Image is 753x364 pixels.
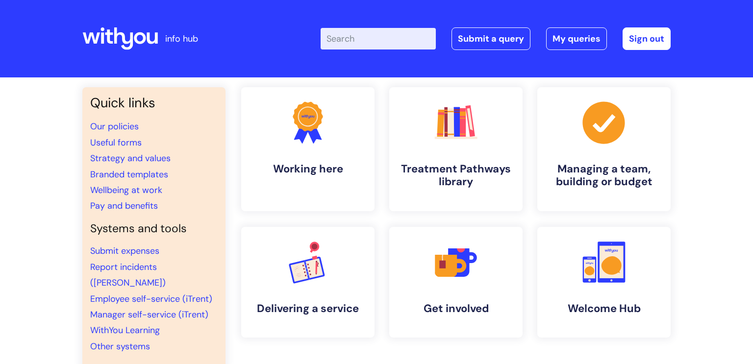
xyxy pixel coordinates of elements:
a: Welcome Hub [537,227,671,338]
input: Search [321,28,436,49]
h4: Welcome Hub [545,302,663,315]
a: Submit a query [452,27,530,50]
a: Delivering a service [241,227,375,338]
div: | - [321,27,671,50]
a: Branded templates [90,169,168,180]
h4: Managing a team, building or budget [545,163,663,189]
h4: Delivering a service [249,302,367,315]
a: Report incidents ([PERSON_NAME]) [90,261,166,289]
a: Our policies [90,121,139,132]
a: Treatment Pathways library [389,87,523,211]
h4: Working here [249,163,367,175]
h3: Quick links [90,95,218,111]
a: Working here [241,87,375,211]
a: Other systems [90,340,150,352]
a: Get involved [389,227,523,338]
h4: Get involved [397,302,515,315]
a: Submit expenses [90,245,159,257]
a: Manager self-service (iTrent) [90,309,208,320]
a: Pay and benefits [90,200,158,212]
a: Strategy and values [90,152,171,164]
p: info hub [165,31,198,47]
a: Employee self-service (iTrent) [90,293,212,305]
a: My queries [546,27,607,50]
a: WithYou Learning [90,324,160,336]
a: Wellbeing at work [90,184,162,196]
h4: Treatment Pathways library [397,163,515,189]
a: Sign out [623,27,671,50]
a: Useful forms [90,137,142,148]
h4: Systems and tools [90,222,218,236]
a: Managing a team, building or budget [537,87,671,211]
